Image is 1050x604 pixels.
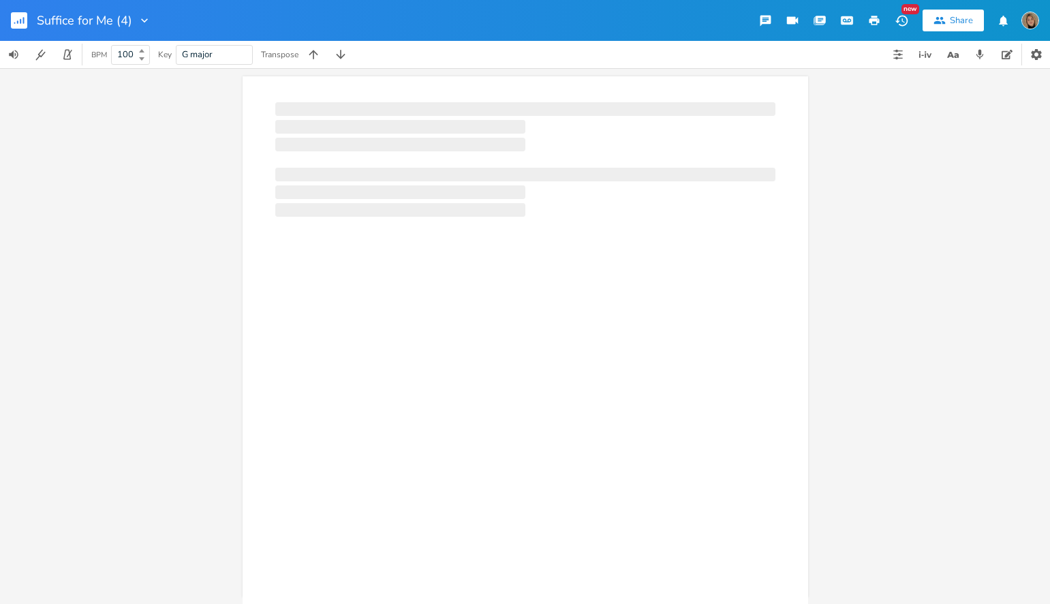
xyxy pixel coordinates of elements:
div: BPM [91,51,107,59]
div: Share [950,14,973,27]
button: Share [923,10,984,31]
div: Key [158,50,172,59]
div: New [901,4,919,14]
img: Fior Murua [1021,12,1039,29]
button: New [888,8,915,33]
span: G major [182,48,213,61]
span: Suffice for Me (4) [37,14,132,27]
div: Transpose [261,50,298,59]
